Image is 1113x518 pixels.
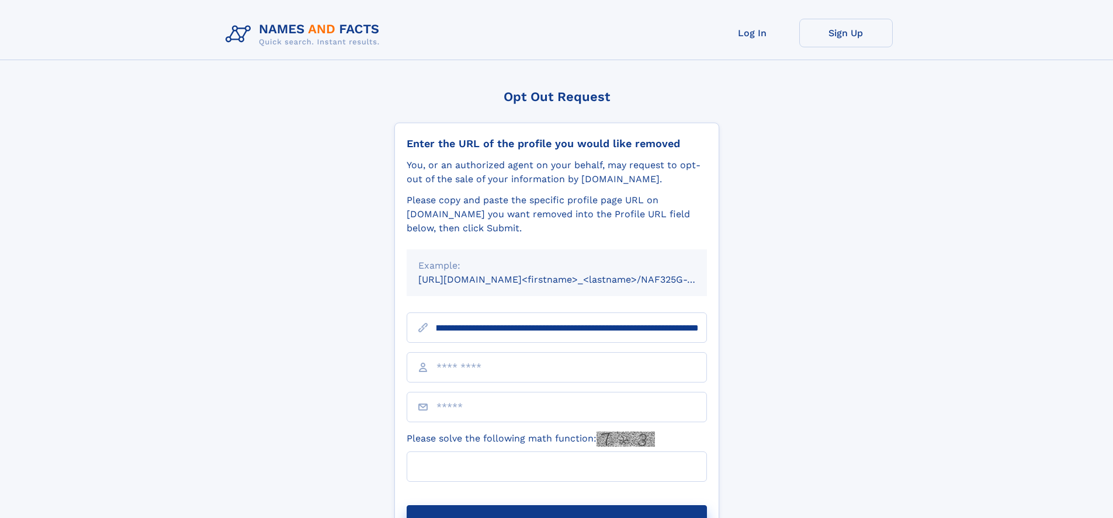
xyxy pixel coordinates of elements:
[407,432,655,447] label: Please solve the following math function:
[407,193,707,235] div: Please copy and paste the specific profile page URL on [DOMAIN_NAME] you want removed into the Pr...
[394,89,719,104] div: Opt Out Request
[407,137,707,150] div: Enter the URL of the profile you would like removed
[799,19,893,47] a: Sign Up
[706,19,799,47] a: Log In
[418,259,695,273] div: Example:
[221,19,389,50] img: Logo Names and Facts
[418,274,729,285] small: [URL][DOMAIN_NAME]<firstname>_<lastname>/NAF325G-xxxxxxxx
[407,158,707,186] div: You, or an authorized agent on your behalf, may request to opt-out of the sale of your informatio...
